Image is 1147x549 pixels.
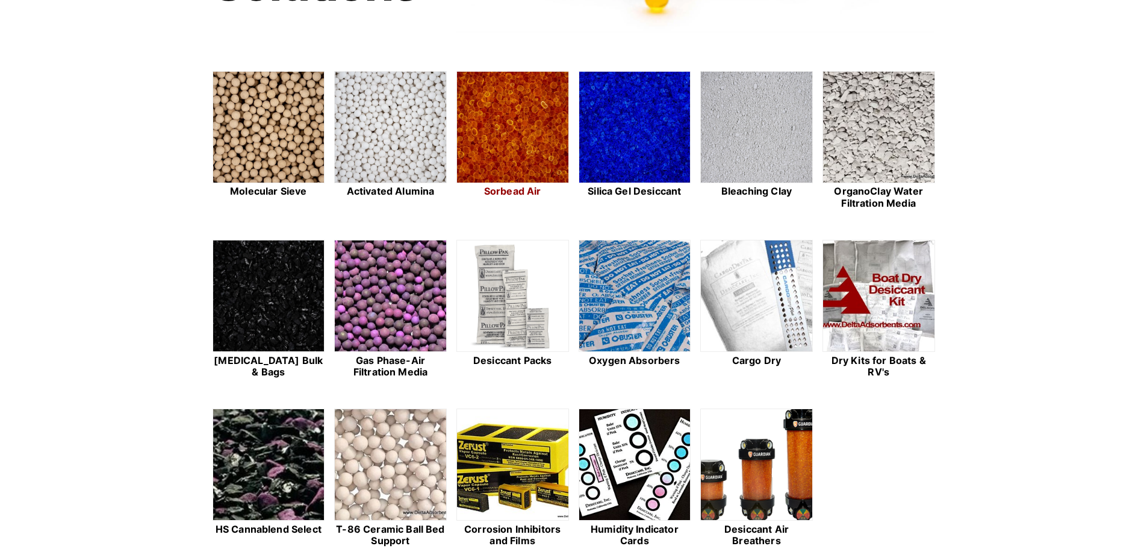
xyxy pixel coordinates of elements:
a: Corrosion Inhibitors and Films [456,409,569,548]
h2: Gas Phase-Air Filtration Media [334,355,447,378]
h2: Desiccant Packs [456,355,569,366]
h2: Desiccant Air Breathers [700,524,813,547]
h2: Humidity Indicator Cards [579,524,691,547]
h2: Dry Kits for Boats & RV's [822,355,935,378]
h2: Silica Gel Desiccant [579,186,691,197]
a: Desiccant Air Breathers [700,409,813,548]
a: HS Cannablend Select [213,409,325,548]
h2: Bleaching Clay [700,186,813,197]
h2: Oxygen Absorbers [579,355,691,366]
a: Dry Kits for Boats & RV's [822,240,935,380]
a: Gas Phase-Air Filtration Media [334,240,447,380]
a: Bleaching Clay [700,71,813,211]
a: T-86 Ceramic Ball Bed Support [334,409,447,548]
a: Molecular Sieve [213,71,325,211]
a: OrganoClay Water Filtration Media [822,71,935,211]
h2: HS Cannablend Select [213,524,325,535]
h2: OrganoClay Water Filtration Media [822,186,935,209]
a: Desiccant Packs [456,240,569,380]
h2: Cargo Dry [700,355,813,366]
a: Cargo Dry [700,240,813,380]
a: Activated Alumina [334,71,447,211]
h2: Corrosion Inhibitors and Films [456,524,569,547]
a: Humidity Indicator Cards [579,409,691,548]
a: Sorbead Air [456,71,569,211]
a: Oxygen Absorbers [579,240,691,380]
a: [MEDICAL_DATA] Bulk & Bags [213,240,325,380]
h2: Sorbead Air [456,186,569,197]
h2: Molecular Sieve [213,186,325,197]
h2: T-86 Ceramic Ball Bed Support [334,524,447,547]
h2: [MEDICAL_DATA] Bulk & Bags [213,355,325,378]
a: Silica Gel Desiccant [579,71,691,211]
h2: Activated Alumina [334,186,447,197]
